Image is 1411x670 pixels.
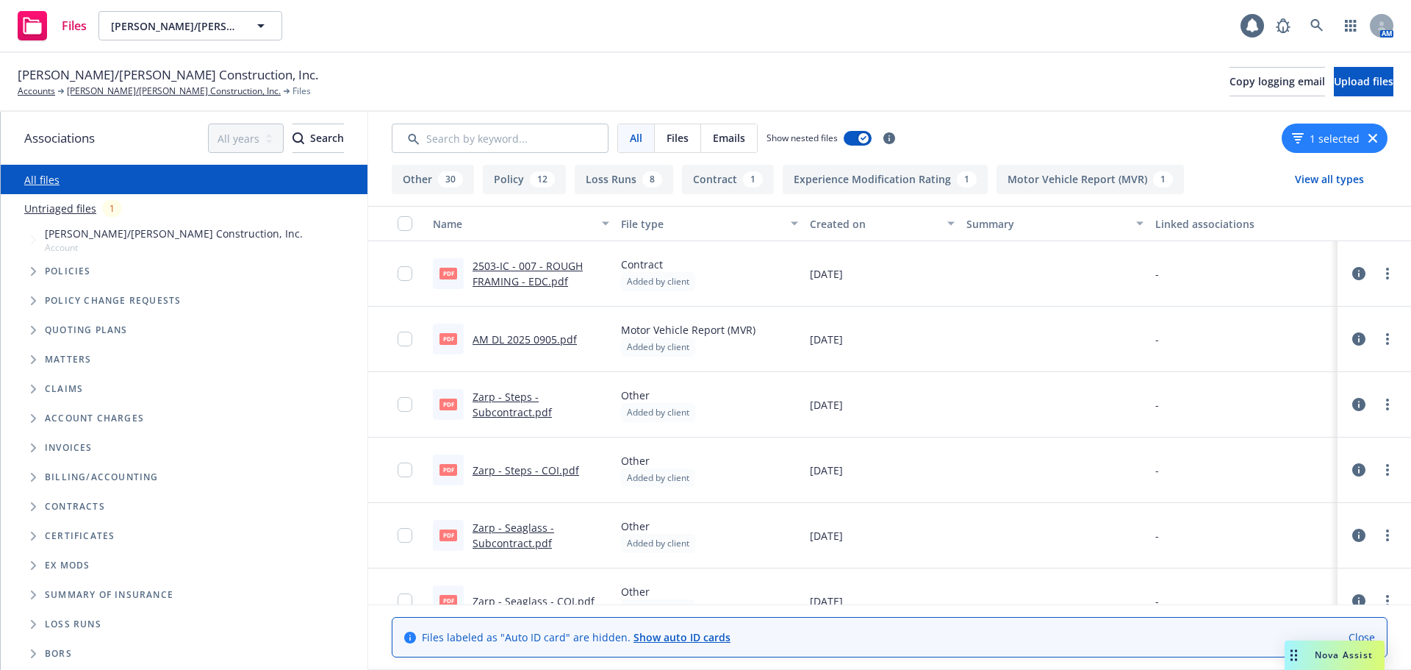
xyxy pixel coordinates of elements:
[1334,67,1393,96] button: Upload files
[24,129,95,148] span: Associations
[1379,396,1396,413] a: more
[111,18,238,34] span: [PERSON_NAME]/[PERSON_NAME] Construction, Inc.
[473,594,595,608] a: Zarp - Seaglass - COI.pdf
[398,397,412,412] input: Toggle Row Selected
[45,591,173,599] span: Summary of insurance
[292,132,304,144] svg: Search
[713,130,745,146] span: Emails
[810,216,939,232] div: Created on
[1,463,367,669] div: Folder Tree Example
[1229,74,1325,88] span: Copy logging email
[98,11,282,40] button: [PERSON_NAME]/[PERSON_NAME] Construction, Inc.
[1155,594,1159,609] div: -
[1349,630,1375,645] a: Close
[810,463,843,478] span: [DATE]
[1315,649,1373,661] span: Nova Assist
[1292,131,1360,146] button: 1 selected
[1285,641,1385,670] button: Nova Assist
[18,65,318,85] span: [PERSON_NAME]/[PERSON_NAME] Construction, Inc.
[398,528,412,543] input: Toggle Row Selected
[615,206,803,241] button: File type
[810,594,843,609] span: [DATE]
[102,200,122,217] div: 1
[45,226,303,241] span: [PERSON_NAME]/[PERSON_NAME] Construction, Inc.
[627,602,689,616] span: Added by client
[398,463,412,477] input: Toggle Row Selected
[439,399,457,410] span: pdf
[392,124,608,153] input: Search by keyword...
[45,649,72,658] span: BORs
[621,257,695,272] span: Contract
[627,341,689,354] span: Added by client
[810,332,843,347] span: [DATE]
[627,537,689,550] span: Added by client
[45,561,90,570] span: Ex Mods
[642,171,662,188] div: 8
[1149,206,1338,241] button: Linked associations
[292,124,344,153] button: SearchSearch
[627,406,689,419] span: Added by client
[392,165,474,194] button: Other
[473,332,577,346] a: AM DL 2025 0905.pdf
[633,630,730,644] a: Show auto ID cards
[24,173,60,187] a: All files
[45,326,128,335] span: Quoting plans
[621,388,695,403] span: Other
[398,332,412,346] input: Toggle Row Selected
[473,259,583,288] a: 2503-IC - 007 - ROUGH FRAMING - EDC.pdf
[621,584,695,599] span: Other
[1229,67,1325,96] button: Copy logging email
[810,528,843,544] span: [DATE]
[1155,528,1159,544] div: -
[439,268,457,279] span: pdf
[1336,11,1365,40] a: Switch app
[1155,266,1159,282] div: -
[1268,11,1298,40] a: Report a Bug
[62,20,87,32] span: Files
[427,206,615,241] button: Name
[804,206,961,241] button: Created on
[473,521,554,550] a: Zarp - Seaglass - Subcontract.pdf
[422,630,730,645] span: Files labeled as "Auto ID card" are hidden.
[439,595,457,606] span: pdf
[1379,527,1396,544] a: more
[627,471,689,485] span: Added by client
[45,241,303,254] span: Account
[439,530,457,541] span: pdf
[45,414,144,423] span: Account charges
[45,532,115,541] span: Certificates
[67,85,281,98] a: [PERSON_NAME]/[PERSON_NAME] Construction, Inc.
[45,385,83,393] span: Claims
[667,130,689,146] span: Files
[1,223,367,463] div: Tree Example
[621,322,755,338] span: Motor Vehicle Report (MVR)
[45,443,93,452] span: Invoices
[783,165,988,194] button: Experience Modification Rating
[1379,461,1396,479] a: more
[627,275,689,288] span: Added by client
[621,216,781,232] div: File type
[961,206,1149,241] button: Summary
[398,266,412,281] input: Toggle Row Selected
[292,124,344,152] div: Search
[439,333,457,344] span: pdf
[530,171,555,188] div: 12
[1379,265,1396,282] a: more
[621,453,695,468] span: Other
[575,165,673,194] button: Loss Runs
[439,464,457,475] span: pdf
[1302,11,1332,40] a: Search
[621,518,695,534] span: Other
[433,216,593,232] div: Name
[682,165,774,194] button: Contract
[45,355,91,364] span: Matters
[45,502,105,511] span: Contracts
[473,390,552,419] a: Zarp - Steps - Subcontract.pdf
[398,216,412,231] input: Select all
[743,171,763,188] div: 1
[1153,171,1173,188] div: 1
[810,397,843,413] span: [DATE]
[1379,592,1396,610] a: more
[473,463,579,477] a: Zarp - Steps - COI.pdf
[24,201,96,216] a: Untriaged files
